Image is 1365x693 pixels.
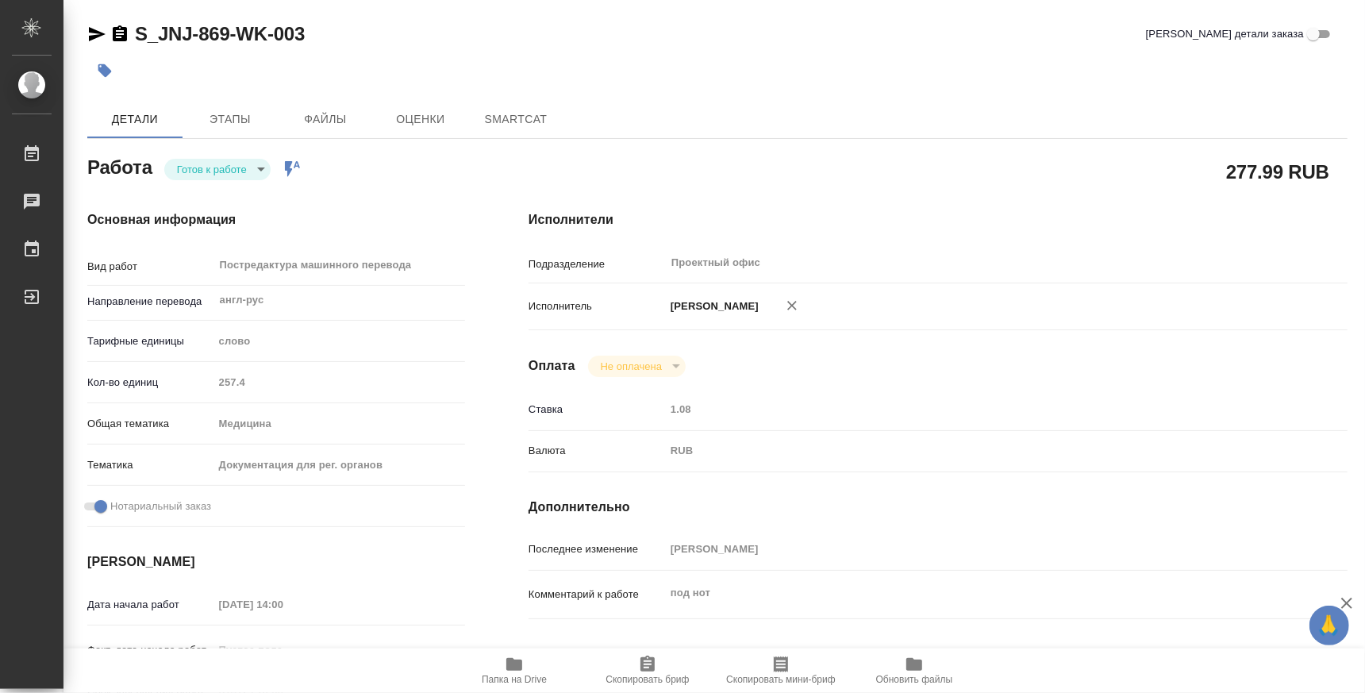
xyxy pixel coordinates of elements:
[606,674,689,685] span: Скопировать бриф
[213,452,465,479] div: Документация для рег. органов
[529,402,665,418] p: Ставка
[529,256,665,272] p: Подразделение
[1226,158,1329,185] h2: 277.99 RUB
[192,110,268,129] span: Этапы
[87,294,213,310] p: Направление перевода
[529,298,665,314] p: Исполнитель
[665,437,1279,464] div: RUB
[87,416,213,432] p: Общая тематика
[529,498,1348,517] h4: Дополнительно
[87,25,106,44] button: Скопировать ссылку для ЯМессенджера
[97,110,173,129] span: Детали
[87,152,152,180] h2: Работа
[1146,26,1304,42] span: [PERSON_NAME] детали заказа
[213,638,352,661] input: Пустое поле
[164,159,271,180] div: Готов к работе
[87,457,213,473] p: Тематика
[665,537,1279,560] input: Пустое поле
[775,288,809,323] button: Удалить исполнителя
[448,649,581,693] button: Папка на Drive
[665,579,1279,606] textarea: под нот
[665,398,1279,421] input: Пустое поле
[529,587,665,603] p: Комментарий к работе
[714,649,848,693] button: Скопировать мини-бриф
[213,371,465,394] input: Пустое поле
[213,593,352,616] input: Пустое поле
[87,333,213,349] p: Тарифные единицы
[383,110,459,129] span: Оценки
[529,443,665,459] p: Валюта
[478,110,554,129] span: SmartCat
[87,210,465,229] h4: Основная информация
[110,499,211,514] span: Нотариальный заказ
[110,25,129,44] button: Скопировать ссылку
[1309,606,1349,645] button: 🙏
[581,649,714,693] button: Скопировать бриф
[848,649,981,693] button: Обновить файлы
[87,642,213,658] p: Факт. дата начала работ
[726,674,835,685] span: Скопировать мини-бриф
[482,674,547,685] span: Папка на Drive
[1316,609,1343,642] span: 🙏
[665,641,1279,668] textarea: /Clients/[PERSON_NAME] and [PERSON_NAME] Medical/Orders/S_JNJ-869/Translated/S_JNJ-869-WK-003
[596,360,667,373] button: Не оплачена
[529,648,665,664] p: Путь на drive
[529,210,1348,229] h4: Исполнители
[87,552,465,572] h4: [PERSON_NAME]
[665,298,759,314] p: [PERSON_NAME]
[87,375,213,391] p: Кол-во единиц
[87,259,213,275] p: Вид работ
[588,356,686,377] div: Готов к работе
[529,541,665,557] p: Последнее изменение
[87,53,122,88] button: Добавить тэг
[287,110,363,129] span: Файлы
[87,597,213,613] p: Дата начала работ
[213,410,465,437] div: Медицина
[172,163,252,176] button: Готов к работе
[135,23,305,44] a: S_JNJ-869-WK-003
[213,328,465,355] div: слово
[529,356,575,375] h4: Оплата
[876,674,953,685] span: Обновить файлы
